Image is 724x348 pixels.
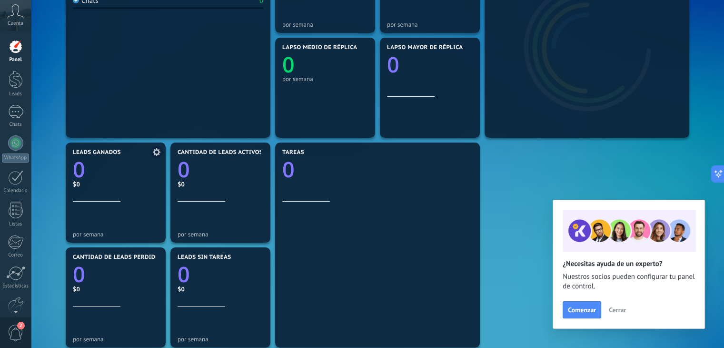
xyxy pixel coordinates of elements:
[282,155,473,184] a: 0
[2,188,30,194] div: Calendario
[178,260,190,289] text: 0
[282,155,295,184] text: 0
[387,44,463,51] span: Lapso mayor de réplica
[73,285,159,293] div: $0
[178,155,263,184] a: 0
[282,50,295,79] text: 0
[178,155,190,184] text: 0
[387,50,399,79] text: 0
[73,155,85,184] text: 0
[73,336,159,343] div: por semana
[178,260,263,289] a: 0
[2,154,29,163] div: WhatsApp
[563,301,601,318] button: Comenzar
[73,260,159,289] a: 0
[282,44,357,51] span: Lapso medio de réplica
[73,180,159,188] div: $0
[282,21,368,28] div: por semana
[568,307,596,313] span: Comenzar
[17,322,25,329] span: 2
[73,254,163,261] span: Cantidad de leads perdidos
[73,260,85,289] text: 0
[178,285,263,293] div: $0
[563,259,695,268] h2: ¿Necesitas ayuda de un experto?
[2,91,30,97] div: Leads
[2,122,30,128] div: Chats
[8,20,23,27] span: Cuenta
[178,231,263,238] div: por semana
[563,272,695,291] span: Nuestros socios pueden configurar tu panel de control.
[178,149,263,156] span: Cantidad de leads activos
[609,307,626,313] span: Cerrar
[387,21,473,28] div: por semana
[282,149,304,156] span: Tareas
[178,254,231,261] span: Leads sin tareas
[2,57,30,63] div: Panel
[282,75,368,82] div: por semana
[2,283,30,289] div: Estadísticas
[73,155,159,184] a: 0
[178,180,263,188] div: $0
[605,303,630,317] button: Cerrar
[2,252,30,258] div: Correo
[178,336,263,343] div: por semana
[73,231,159,238] div: por semana
[73,149,121,156] span: Leads ganados
[2,221,30,227] div: Listas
